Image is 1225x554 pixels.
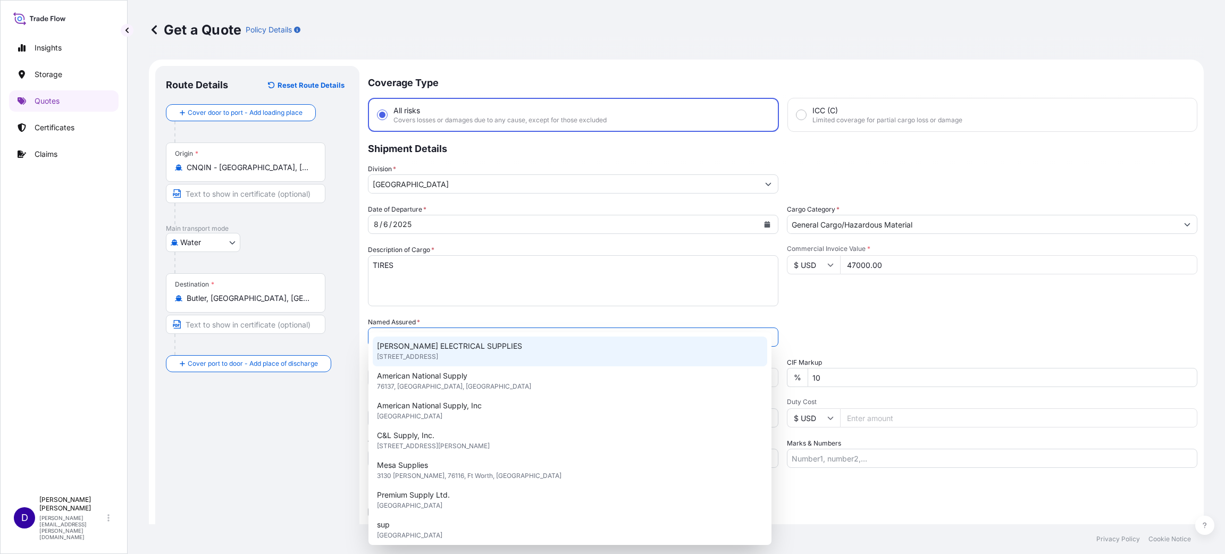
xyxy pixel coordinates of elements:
span: sup [377,519,390,530]
div: / [380,218,382,231]
span: C&L Supply, Inc. [377,430,434,441]
label: Marks & Numbers [787,438,841,449]
button: Calendar [759,216,776,233]
span: All risks [393,105,420,116]
span: ICC (C) [812,105,838,116]
span: Covers losses or damages due to any cause, except for those excluded [393,116,607,124]
label: Vessel Name [368,438,407,449]
p: Storage [35,69,62,80]
div: % [787,368,808,387]
input: Type to search division [368,174,759,194]
div: day, [382,218,389,231]
button: Show suggestions [1178,215,1197,234]
span: [STREET_ADDRESS] [377,351,438,362]
label: Cargo Category [787,204,840,215]
input: Enter amount [840,408,1197,427]
span: [GEOGRAPHIC_DATA] [377,500,442,511]
div: year, [392,218,413,231]
input: Text to appear on certificate [166,184,325,203]
p: [PERSON_NAME][EMAIL_ADDRESS][PERSON_NAME][DOMAIN_NAME] [39,515,105,540]
input: Number1, number2,... [787,449,1197,468]
div: / [389,218,392,231]
span: Premium Supply Ltd. [377,490,450,500]
span: [PERSON_NAME] ELECTRICAL SUPPLIES [377,341,522,351]
label: Description of Cargo [368,245,434,255]
p: Insights [35,43,62,53]
button: Select transport [166,233,240,252]
p: Quotes [35,96,60,106]
input: Enter percentage [808,368,1197,387]
input: Origin [187,162,312,173]
span: Duty Cost [787,398,1197,406]
span: Commercial Invoice Value [787,245,1197,253]
label: CIF Markup [787,357,822,368]
p: Reset Route Details [278,80,345,90]
input: Destination [187,293,312,304]
span: [GEOGRAPHIC_DATA] [377,530,442,541]
span: [GEOGRAPHIC_DATA] [377,411,442,422]
p: Cookie Notice [1148,535,1191,543]
label: Reference [368,398,399,408]
div: Origin [175,149,198,158]
p: Certificates [35,122,74,133]
p: Claims [35,149,57,160]
span: American National Supply, Inc [377,400,482,411]
span: Freight Cost [368,357,778,366]
p: Coverage Type [368,66,1197,98]
input: Select a commodity type [787,215,1178,234]
p: [PERSON_NAME] [PERSON_NAME] [39,496,105,513]
p: Letter of Credit [368,489,1197,498]
span: 3130 [PERSON_NAME], 76116, Ft Worth, [GEOGRAPHIC_DATA] [377,471,561,481]
span: Cover door to port - Add loading place [188,107,303,118]
div: Destination [175,280,214,289]
p: Route Details [166,79,228,91]
p: Privacy Policy [1096,535,1140,543]
span: 76137, [GEOGRAPHIC_DATA], [GEOGRAPHIC_DATA] [377,381,531,392]
span: Mesa Supplies [377,460,428,471]
span: D [21,513,28,523]
p: Policy Details [246,24,292,35]
span: Limited coverage for partial cargo loss or damage [812,116,962,124]
label: Division [368,164,396,174]
button: Show suggestions [759,174,778,194]
input: Your internal reference [368,408,778,427]
span: American National Supply [377,371,467,381]
span: Water [180,237,201,248]
p: Get a Quote [149,21,241,38]
p: Shipment Details [368,132,1197,164]
span: [STREET_ADDRESS][PERSON_NAME] [377,441,490,451]
span: Cover port to door - Add place of discharge [188,358,318,369]
p: Main transport mode [166,224,349,233]
span: Date of Departure [368,204,426,215]
input: Text to appear on certificate [166,315,325,334]
div: month, [373,218,380,231]
input: Type amount [840,255,1197,274]
label: Named Assured [368,317,420,328]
